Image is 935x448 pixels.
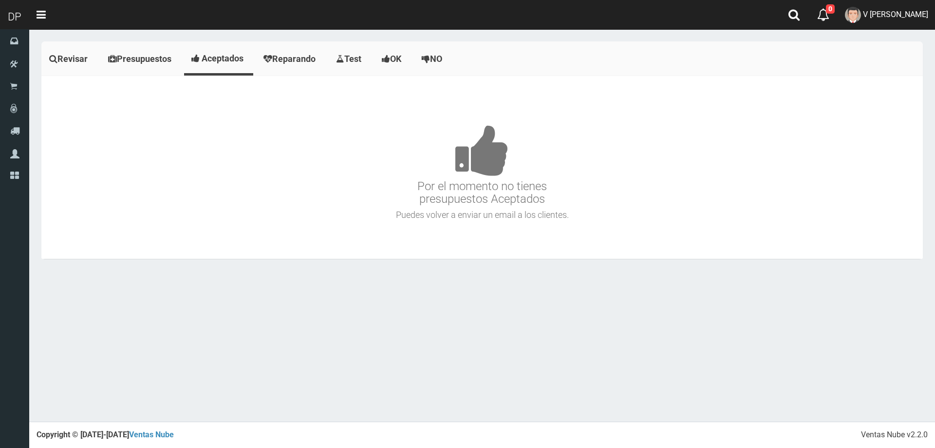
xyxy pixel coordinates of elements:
a: Test [328,44,372,74]
span: Revisar [57,54,88,64]
span: OK [390,54,401,64]
a: Aceptados [184,44,253,73]
a: Revisar [41,44,98,74]
span: Reparando [272,54,316,64]
a: NO [414,44,452,74]
h3: Por el momento no tienes presupuestos Aceptados [44,96,920,206]
div: Ventas Nube v2.2.0 [861,429,928,441]
span: NO [430,54,442,64]
a: OK [374,44,411,74]
strong: Copyright © [DATE]-[DATE] [37,430,174,439]
a: Reparando [256,44,326,74]
span: Test [344,54,361,64]
img: User Image [845,7,861,23]
a: Ventas Nube [129,430,174,439]
span: Aceptados [202,53,243,63]
a: Presupuestos [100,44,182,74]
span: 0 [826,4,835,14]
h4: Puedes volver a enviar un email a los clientes. [44,210,920,220]
span: V [PERSON_NAME] [863,10,928,19]
span: Presupuestos [117,54,171,64]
